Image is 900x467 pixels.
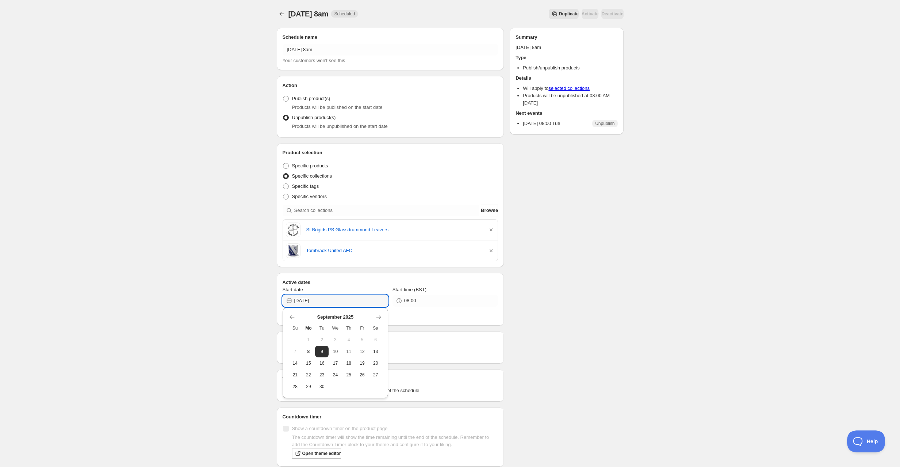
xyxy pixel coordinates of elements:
span: 5 [359,337,366,343]
button: Friday September 19 2025 [356,357,369,369]
span: 16 [318,360,326,366]
p: [DATE] 08:00 Tue [523,120,560,127]
span: 17 [332,360,339,366]
span: 1 [305,337,313,343]
span: 29 [305,384,313,390]
span: Your customers won't see this [283,58,345,63]
span: 11 [345,349,353,354]
span: Mo [305,325,313,331]
button: Saturday September 13 2025 [369,346,382,357]
button: Tuesday September 9 2025 [315,346,329,357]
button: Friday September 26 2025 [356,369,369,381]
h2: Summary [516,34,617,41]
a: Open theme editor [292,448,341,459]
span: 20 [372,360,379,366]
th: Saturday [369,322,382,334]
span: Specific products [292,163,328,168]
button: Wednesday September 10 2025 [329,346,342,357]
button: Thursday September 25 2025 [342,369,356,381]
span: 4 [345,337,353,343]
span: Specific vendors [292,194,327,199]
span: Scheduled [334,11,355,17]
button: Sunday September 14 2025 [288,357,302,369]
button: Today Monday September 8 2025 [302,346,315,357]
span: Start date [283,287,303,292]
span: 22 [305,372,313,378]
button: Thursday September 18 2025 [342,357,356,369]
a: Tombrack United AFC [306,247,482,254]
button: Saturday September 6 2025 [369,334,382,346]
iframe: Toggle Customer Support [847,430,885,452]
button: Thursday September 11 2025 [342,346,356,357]
li: Will apply to [523,85,617,92]
span: Specific collections [292,173,332,179]
span: Open theme editor [302,451,341,456]
span: [DATE] 8am [288,10,329,18]
span: 19 [359,360,366,366]
button: Tuesday September 30 2025 [315,381,329,392]
h2: Repeating [283,337,498,345]
th: Friday [356,322,369,334]
span: 21 [291,372,299,378]
button: Wednesday September 24 2025 [329,369,342,381]
th: Thursday [342,322,356,334]
button: Show next month, October 2025 [374,312,384,322]
th: Monday [302,322,315,334]
button: Monday September 29 2025 [302,381,315,392]
p: The countdown timer will show the time remaining until the end of the schedule. Remember to add t... [292,434,498,448]
button: Tuesday September 16 2025 [315,357,329,369]
button: Sunday September 28 2025 [288,381,302,392]
span: 10 [332,349,339,354]
button: Monday September 1 2025 [302,334,315,346]
span: Start time (BST) [392,287,426,292]
th: Wednesday [329,322,342,334]
button: Friday September 5 2025 [356,334,369,346]
span: 3 [332,337,339,343]
span: Unpublish product(s) [292,115,336,120]
span: 30 [318,384,326,390]
button: Saturday September 20 2025 [369,357,382,369]
span: Fr [359,325,366,331]
span: 27 [372,372,379,378]
span: Publish product(s) [292,96,330,101]
span: 7 [291,349,299,354]
li: Publish/unpublish products [523,64,617,72]
span: 28 [291,384,299,390]
button: Wednesday September 17 2025 [329,357,342,369]
th: Sunday [288,322,302,334]
li: Products will be unpublished at 08:00 AM [DATE] [523,92,617,107]
button: Monday September 15 2025 [302,357,315,369]
a: St Brigids PS Glassdrummond Leavers [306,226,482,233]
button: Wednesday September 3 2025 [329,334,342,346]
h2: Tags [283,375,498,383]
input: Search collections [294,205,480,216]
button: Saturday September 27 2025 [369,369,382,381]
span: 8 [305,349,313,354]
h2: Schedule name [283,34,498,41]
span: Specific tags [292,183,319,189]
button: Tuesday September 2 2025 [315,334,329,346]
span: Unpublish [595,121,614,126]
button: Tuesday September 23 2025 [315,369,329,381]
span: Products will be published on the start date [292,105,383,110]
h2: Type [516,54,617,61]
h2: Action [283,82,498,89]
span: 15 [305,360,313,366]
span: Show a countdown timer on the product page [292,426,388,431]
span: Tu [318,325,326,331]
h2: Active dates [283,279,498,286]
span: 14 [291,360,299,366]
span: Browse [481,207,498,214]
h2: Countdown timer [283,413,498,421]
span: 13 [372,349,379,354]
button: Monday September 22 2025 [302,369,315,381]
button: Sunday September 21 2025 [288,369,302,381]
button: Friday September 12 2025 [356,346,369,357]
button: Show previous month, August 2025 [287,312,297,322]
span: Sa [372,325,379,331]
span: 6 [372,337,379,343]
span: 12 [359,349,366,354]
span: 18 [345,360,353,366]
span: 26 [359,372,366,378]
span: 2 [318,337,326,343]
